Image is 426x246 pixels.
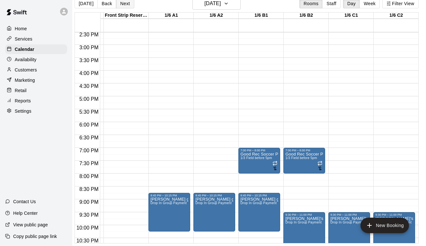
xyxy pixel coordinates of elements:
[78,122,100,128] span: 6:00 PM
[284,13,329,19] div: 1/6 B2
[15,36,32,42] p: Services
[360,218,409,233] button: add
[240,156,272,160] span: 1/3 Field before 5pm
[78,83,100,89] span: 4:30 PM
[149,13,194,19] div: 1/6 A1
[78,148,100,153] span: 7:00 PM
[5,96,67,106] a: Reports
[13,233,57,240] p: Copy public page link
[5,106,67,116] a: Settings
[150,201,187,205] span: Drop In Group Payment
[78,161,100,166] span: 7:30 PM
[5,44,67,54] a: Calendar
[285,149,323,152] div: 7:00 PM – 8:00 PM
[240,201,277,205] span: Drop In Group Payment
[78,32,100,37] span: 2:30 PM
[78,96,100,102] span: 5:00 PM
[104,13,149,19] div: Front Strip Reservation
[238,193,280,232] div: 8:45 PM – 10:15 PM: Manuel's group
[5,86,67,95] a: Retail
[15,77,35,83] p: Marketing
[238,148,280,174] div: 7:00 PM – 8:00 PM: Good Rec Soccer Pick up
[15,25,27,32] p: Home
[5,24,67,33] a: Home
[5,65,67,75] a: Customers
[285,221,322,224] span: Drop In Group Payment
[15,46,34,52] p: Calendar
[317,166,323,171] svg: No customers have paid
[239,13,284,19] div: 1/6 B1
[195,194,233,197] div: 8:45 PM – 10:15 PM
[13,222,48,228] p: View public page
[330,213,368,216] div: 9:30 PM – 11:00 PM
[317,161,323,166] span: Recurring event
[375,213,413,216] div: 9:30 PM – 11:00 PM
[15,56,37,63] p: Availability
[194,13,239,19] div: 1/6 A2
[15,67,37,73] p: Customers
[15,87,27,94] p: Retail
[78,174,100,179] span: 8:00 PM
[193,193,235,232] div: 8:45 PM – 10:15 PM: Manuel's group
[78,186,100,192] span: 8:30 PM
[240,149,278,152] div: 7:00 PM – 8:00 PM
[283,148,325,174] div: 7:00 PM – 8:00 PM: Good Rec Soccer Pick up
[75,238,100,243] span: 10:30 PM
[75,225,100,231] span: 10:00 PM
[240,194,278,197] div: 8:45 PM – 10:15 PM
[148,193,190,232] div: 8:45 PM – 10:15 PM: Manuel's group
[374,13,419,19] div: 1/6 C2
[195,201,232,205] span: Drop In Group Payment
[78,45,100,50] span: 3:00 PM
[5,75,67,85] a: Marketing
[15,98,31,104] p: Reports
[78,58,100,63] span: 3:30 PM
[78,109,100,115] span: 5:30 PM
[272,166,278,171] svg: No customers have paid
[5,34,67,44] a: Services
[78,135,100,140] span: 6:30 PM
[150,194,188,197] div: 8:45 PM – 10:15 PM
[13,210,38,216] p: Help Center
[272,161,278,166] span: Recurring event
[78,199,100,205] span: 9:00 PM
[285,213,323,216] div: 9:30 PM – 11:00 PM
[5,55,67,64] a: Availability
[285,156,317,160] span: 1/3 Field before 5pm
[329,13,374,19] div: 1/6 C1
[330,221,367,224] span: Drop In Group Payment
[78,71,100,76] span: 4:00 PM
[78,212,100,218] span: 9:30 PM
[15,108,31,114] p: Settings
[13,198,36,205] p: Contact Us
